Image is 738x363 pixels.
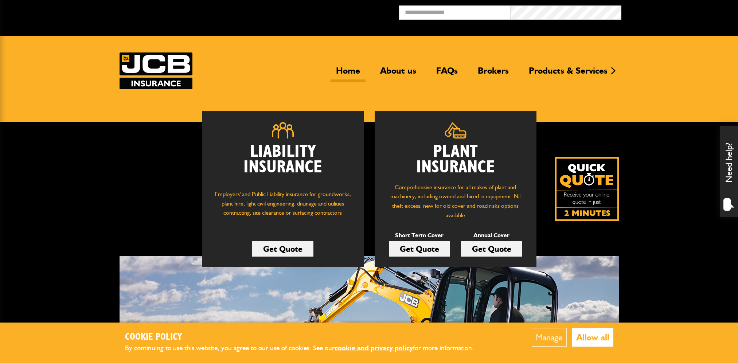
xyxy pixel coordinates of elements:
p: By continuing to use this website, you agree to our use of cookies. See our for more information. [125,343,486,354]
button: Allow all [572,328,613,347]
a: Home [331,65,366,82]
a: Get Quote [461,241,522,257]
button: Manage [532,328,567,347]
a: About us [375,65,422,82]
a: Get your insurance quote isn just 2-minutes [555,157,619,221]
button: Broker Login [621,5,733,17]
p: Comprehensive insurance for all makes of plant and machinery, including owned and hired in equipm... [386,183,526,220]
p: Short Term Cover [389,231,450,240]
a: Brokers [472,65,514,82]
h2: Plant Insurance [386,144,526,175]
a: FAQs [431,65,463,82]
h2: Liability Insurance [213,144,353,183]
a: Get Quote [252,241,313,257]
a: cookie and privacy policy [335,344,413,352]
div: Need help? [720,126,738,217]
a: Get Quote [389,241,450,257]
p: Annual Cover [461,231,522,240]
img: JCB Insurance Services logo [120,52,192,89]
a: Products & Services [523,65,613,82]
h2: Cookie Policy [125,332,486,343]
img: Quick Quote [555,157,619,221]
a: JCB Insurance Services [120,52,192,89]
p: Employers' and Public Liability insurance for groundworks, plant hire, light civil engineering, d... [213,190,353,225]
